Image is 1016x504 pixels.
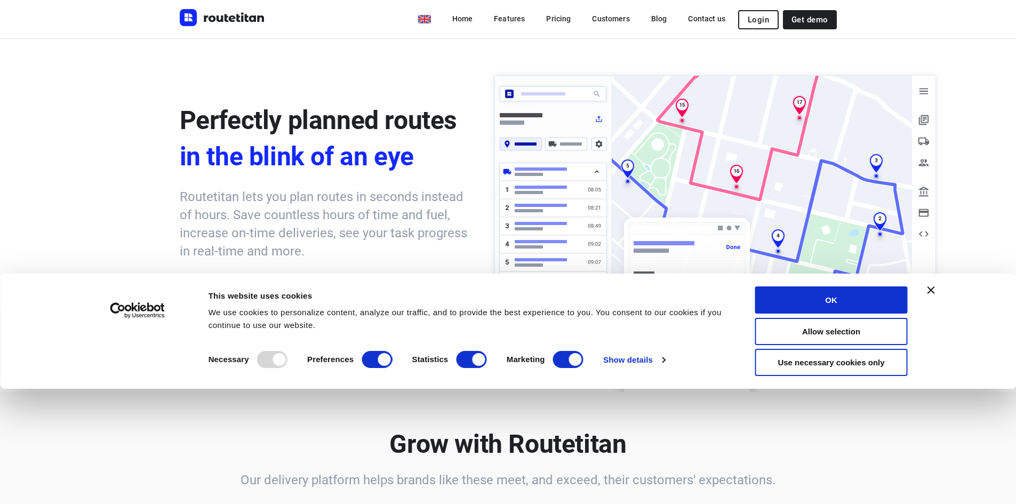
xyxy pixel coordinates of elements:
[507,355,545,364] strong: Marketing
[755,318,908,345] button: Allow selection
[209,306,731,332] div: We use cookies to personalize content, analyze our traffic, and to provide the best experience to...
[389,429,626,459] b: Grow with Routetitan
[791,15,828,24] span: Get demo
[538,9,579,28] a: Pricing
[91,302,184,318] a: Usercentrics Cookiebot - opens in a new window
[208,346,209,347] legend: Consent Selection
[412,355,449,364] strong: Statistics
[755,286,908,314] button: OK
[209,290,731,302] div: This website uses cookies
[307,355,354,364] strong: Preferences
[180,9,265,26] img: Routetitan logo
[643,9,676,28] a: Blog
[603,352,665,368] a: Show details
[748,15,769,24] span: Login
[180,139,473,175] span: in the blink of an eye
[487,69,942,393] img: illustration
[738,10,779,29] button: Login
[583,9,638,28] a: Customers
[444,9,482,28] a: Home
[679,9,734,28] a: Contact us
[180,9,265,29] a: Routetitan
[783,10,836,29] a: Get demo
[755,349,908,376] button: Use necessary cookies only
[180,471,837,489] h6: Our delivery platform helps brands like these meet, and exceed, their customers' expectations.
[485,9,533,28] a: Features
[180,188,473,260] h6: Routetitan lets you plan routes in seconds instead of hours. Save countless hours of time and fue...
[209,355,249,364] strong: Necessary
[927,286,935,294] button: Close banner
[180,105,457,135] span: Perfectly planned routes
